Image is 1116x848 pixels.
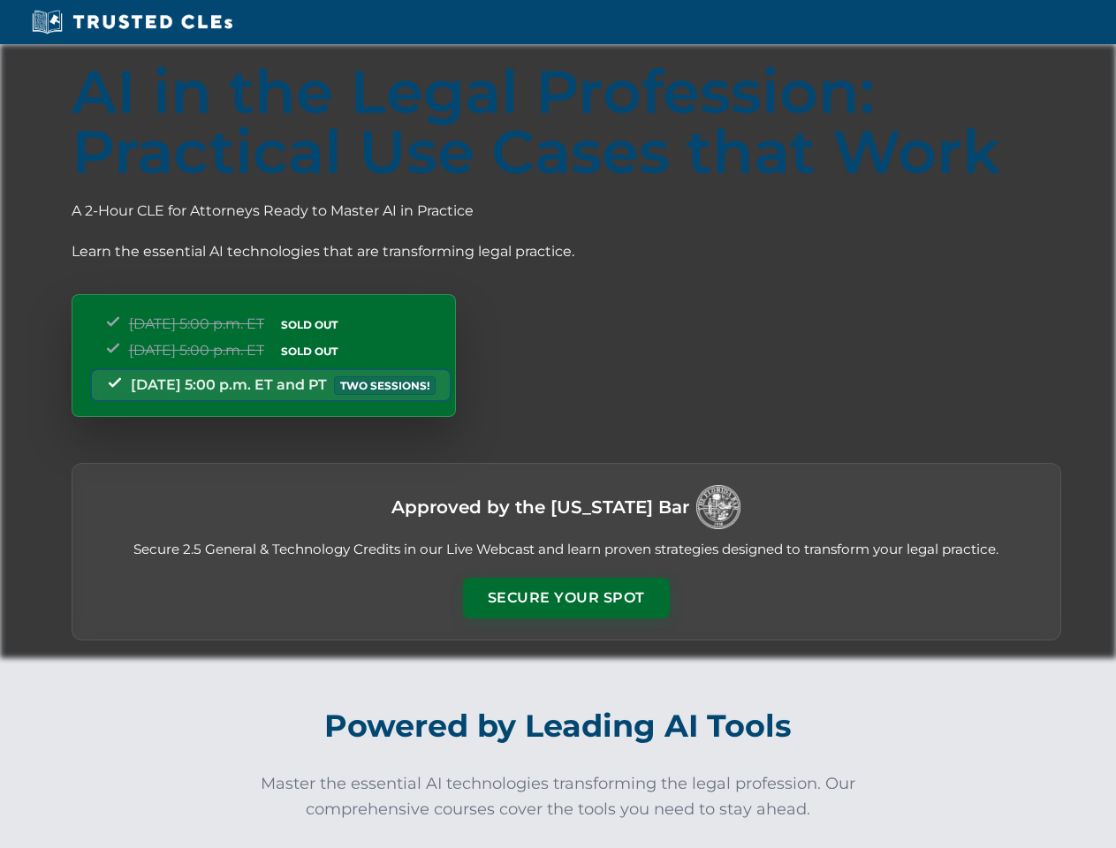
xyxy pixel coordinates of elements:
[72,62,1061,182] h1: AI in the Legal Profession: Practical Use Cases that Work
[72,240,1061,263] p: Learn the essential AI technologies that are transforming legal practice.
[696,485,740,529] img: Logo
[94,540,1039,560] p: Secure 2.5 General & Technology Credits in our Live Webcast and learn proven strategies designed ...
[249,771,868,822] p: Master the essential AI technologies transforming the legal profession. Our comprehensive courses...
[463,578,670,618] button: Secure Your Spot
[69,695,1048,757] h2: Powered by Leading AI Tools
[129,315,264,332] span: [DATE] 5:00 p.m. ET
[275,315,344,334] span: SOLD OUT
[27,9,238,35] img: Trusted CLEs
[72,200,1061,223] p: A 2-Hour CLE for Attorneys Ready to Master AI in Practice
[391,491,689,523] h3: Approved by the [US_STATE] Bar
[275,342,344,360] span: SOLD OUT
[129,342,264,359] span: [DATE] 5:00 p.m. ET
